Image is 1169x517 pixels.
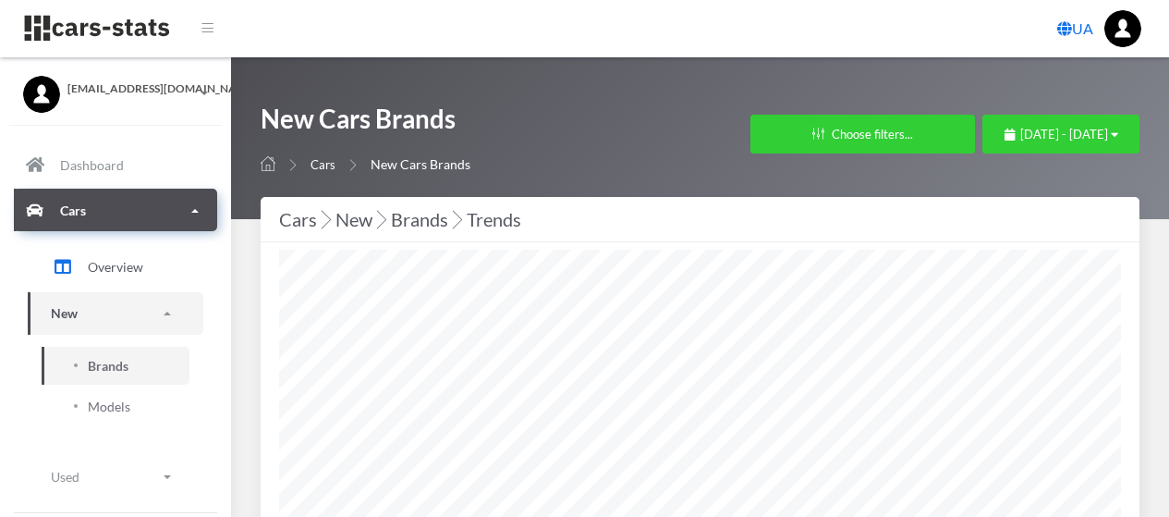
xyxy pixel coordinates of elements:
[28,456,203,498] a: Used
[311,157,335,172] a: Cars
[371,156,470,172] span: New Cars Brands
[14,144,217,187] a: Dashboard
[1020,127,1108,142] span: [DATE] - [DATE]
[88,356,128,375] span: Brands
[28,244,203,290] a: Overview
[261,102,470,145] h1: New Cars Brands
[51,302,78,326] p: New
[28,293,203,335] a: New
[60,199,86,222] p: Cars
[982,115,1139,154] button: [DATE] - [DATE]
[42,347,189,385] a: Brands
[51,465,79,488] p: Used
[88,397,130,416] span: Models
[60,154,124,177] p: Dashboard
[23,76,208,97] a: [EMAIL_ADDRESS][DOMAIN_NAME]
[23,14,171,43] img: navbar brand
[750,115,975,154] button: Choose filters...
[1050,10,1101,47] a: UA
[88,257,143,277] span: Overview
[67,80,208,97] span: [EMAIL_ADDRESS][DOMAIN_NAME]
[14,190,217,232] a: Cars
[1104,10,1141,47] img: ...
[42,388,189,425] a: Models
[279,204,1121,234] div: Cars New Brands Trends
